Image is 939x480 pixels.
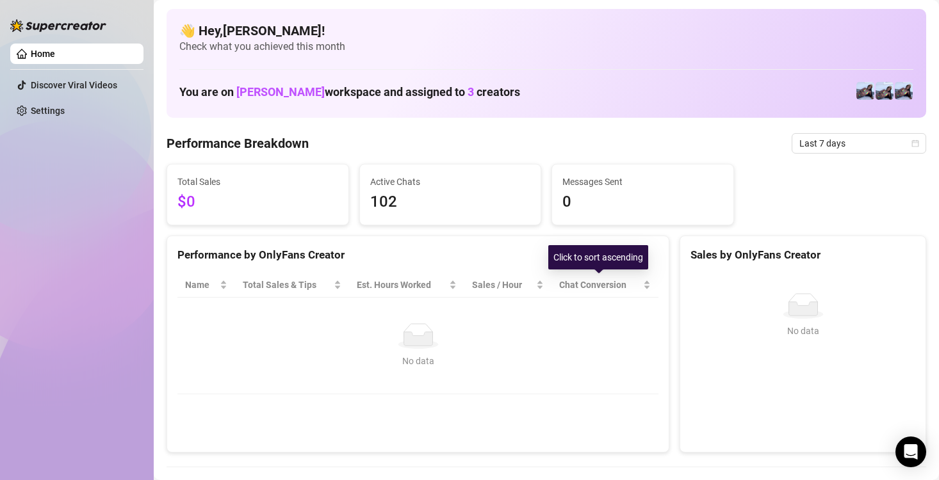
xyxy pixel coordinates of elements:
[370,190,531,214] span: 102
[185,278,217,292] span: Name
[177,246,658,264] div: Performance by OnlyFans Creator
[370,175,531,189] span: Active Chats
[177,273,235,298] th: Name
[179,22,913,40] h4: 👋 Hey, [PERSON_NAME] !
[856,82,874,100] img: 19
[911,140,919,147] span: calendar
[167,134,309,152] h4: Performance Breakdown
[548,245,648,269] div: Click to sort ascending
[31,80,117,90] a: Discover Viral Videos
[559,278,641,292] span: Chat Conversion
[10,19,106,32] img: logo-BBDzfeDw.svg
[696,324,910,338] div: No data
[562,190,723,214] span: 0
[31,49,55,59] a: Home
[31,106,65,116] a: Settings
[235,273,350,298] th: Total Sales & Tips
[243,278,332,292] span: Total Sales & Tips
[876,82,894,100] img: UNCENSORED
[472,278,534,292] span: Sales / Hour
[895,436,926,467] div: Open Intercom Messenger
[799,134,919,153] span: Last 7 days
[464,273,551,298] th: Sales / Hour
[179,85,520,99] h1: You are on workspace and assigned to creators
[468,85,474,99] span: 3
[562,175,723,189] span: Messages Sent
[690,246,915,264] div: Sales by OnlyFans Creator
[236,85,325,99] span: [PERSON_NAME]
[895,82,913,100] img: PETITE
[177,190,338,214] span: $0
[357,278,446,292] div: Est. Hours Worked
[190,354,646,368] div: No data
[551,273,658,298] th: Chat Conversion
[179,40,913,54] span: Check what you achieved this month
[177,175,338,189] span: Total Sales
